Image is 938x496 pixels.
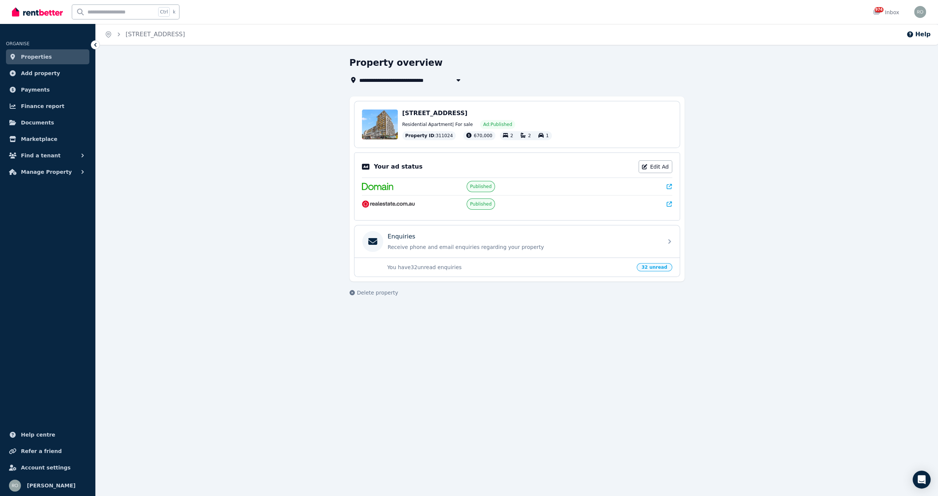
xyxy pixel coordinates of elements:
div: Inbox [873,9,899,16]
img: Roy [914,6,926,18]
button: Find a tenant [6,148,89,163]
span: 2 [510,133,513,138]
span: Marketplace [21,135,57,144]
span: 670,000 [474,133,492,138]
a: Finance report [6,99,89,114]
span: Find a tenant [21,151,61,160]
span: Finance report [21,102,64,111]
img: RealEstate.com.au [362,200,415,208]
span: Documents [21,118,54,127]
span: Add property [21,69,60,78]
span: Ctrl [158,7,170,17]
button: Manage Property [6,164,89,179]
img: Roy [9,480,21,492]
span: k [173,9,175,15]
span: Delete property [357,289,398,296]
nav: Breadcrumb [96,24,194,45]
img: Domain.com.au [362,183,393,190]
span: Help centre [21,430,55,439]
span: [PERSON_NAME] [27,481,76,490]
span: Refer a friend [21,447,62,456]
a: Refer a friend [6,444,89,459]
button: Delete property [350,289,398,296]
div: : 311024 [402,131,456,140]
span: 974 [874,7,883,12]
a: Account settings [6,460,89,475]
img: RentBetter [12,6,63,18]
span: Published [470,201,492,207]
span: Manage Property [21,167,72,176]
p: You have 32 unread enquiries [387,264,632,271]
span: Residential Apartment | For sale [402,121,473,127]
p: Your ad status [374,162,422,171]
a: Help centre [6,427,89,442]
a: Edit Ad [639,160,672,173]
span: 1 [546,133,549,138]
span: 32 unread [637,263,672,271]
a: Payments [6,82,89,97]
a: [STREET_ADDRESS] [126,31,185,38]
div: Open Intercom Messenger [913,471,931,489]
button: Help [906,30,931,39]
a: Properties [6,49,89,64]
a: Documents [6,115,89,130]
span: ORGANISE [6,41,30,46]
span: Ad: Published [483,121,512,127]
span: Account settings [21,463,71,472]
p: Receive phone and email enquiries regarding your property [388,243,658,251]
span: Property ID [405,133,434,139]
a: Add property [6,66,89,81]
h1: Property overview [350,57,443,69]
a: EnquiriesReceive phone and email enquiries regarding your property [354,225,680,258]
span: [STREET_ADDRESS] [402,110,468,117]
span: Published [470,184,492,190]
span: Payments [21,85,50,94]
span: Properties [21,52,52,61]
p: Enquiries [388,232,415,241]
a: Marketplace [6,132,89,147]
span: 2 [528,133,531,138]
